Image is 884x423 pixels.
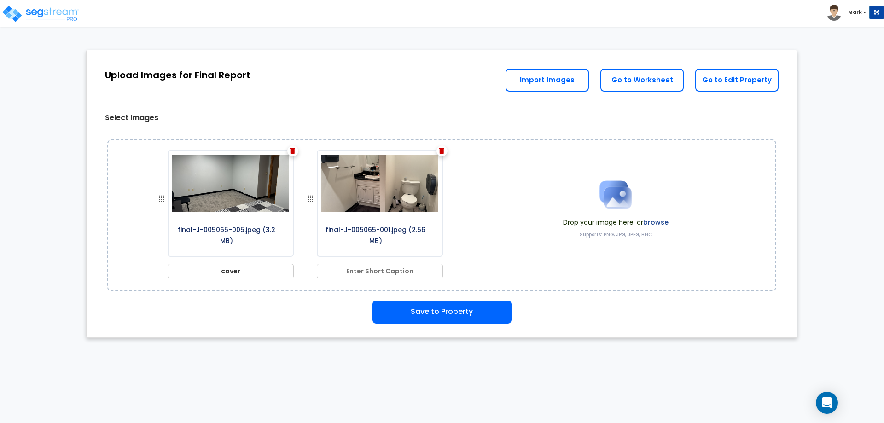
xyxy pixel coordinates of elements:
[848,9,862,16] b: Mark
[105,113,158,123] label: Select Images
[506,69,589,92] a: Import Images
[305,193,316,204] img: drag handle
[695,69,779,92] a: Go to Edit Property
[643,218,669,227] label: browse
[816,392,838,414] div: Open Intercom Messenger
[600,69,684,92] a: Go to Worksheet
[826,5,842,21] img: avatar.png
[1,5,80,23] img: logo_pro_r.png
[169,151,293,215] img: Z
[317,264,443,278] input: Enter Short Caption
[168,264,294,278] input: Enter Short Caption
[593,172,639,218] img: Upload Icon
[169,221,285,247] p: final-J-005065-005.jpeg (3.2 MB)
[372,301,512,324] button: Save to Property
[318,151,442,215] img: 2Q==
[563,218,669,227] span: Drop your image here, or
[580,232,652,238] label: Supports: PNG, JPG, JPEG, HEIC
[439,148,444,154] img: Vector.png
[318,221,434,247] p: final-J-005065-001.jpeg (2.56 MB)
[105,69,250,82] div: Upload Images for Final Report
[156,193,167,204] img: drag handle
[290,148,295,154] img: Vector.png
